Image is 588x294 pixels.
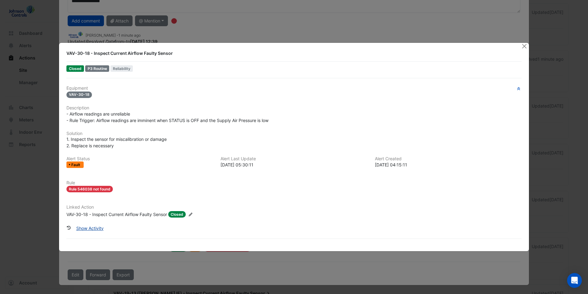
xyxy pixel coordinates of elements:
div: [DATE] 05:30:11 [220,161,367,168]
h6: Equipment [66,86,522,91]
div: [DATE] 04:15:11 [375,161,522,168]
div: P3 Routine [85,65,109,72]
h6: Rule [66,180,522,186]
span: 1. Inspect the sensor for miscalibration or damage 2. Replace is necessary [66,137,167,148]
button: Close [521,43,528,49]
h6: Description [66,105,522,111]
span: Closed [168,211,186,218]
span: Rule 546038 not found [66,186,113,192]
button: Show Activity [72,223,108,234]
h6: Solution [66,131,522,136]
div: VAV-30-18 - Inspect Current Airflow Faulty Sensor [66,50,514,56]
div: Open Intercom Messenger [567,273,582,288]
h6: Alert Last Update [220,156,367,161]
span: VAV-30-18 [66,92,92,98]
fa-icon: Edit Linked Action [188,212,193,217]
h6: Alert Created [375,156,522,161]
span: Reliability [110,65,133,72]
div: VAV-30-18 - Inspect Current Airflow Faulty Sensor [66,211,167,218]
span: - Airflow readings are unreliable - Rule Trigger: Airflow readings are imminent when STATUS is OF... [66,111,268,123]
h6: Alert Status [66,156,213,161]
h6: Linked Action [66,205,522,210]
span: Fault [71,163,81,167]
span: Closed [66,65,84,72]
